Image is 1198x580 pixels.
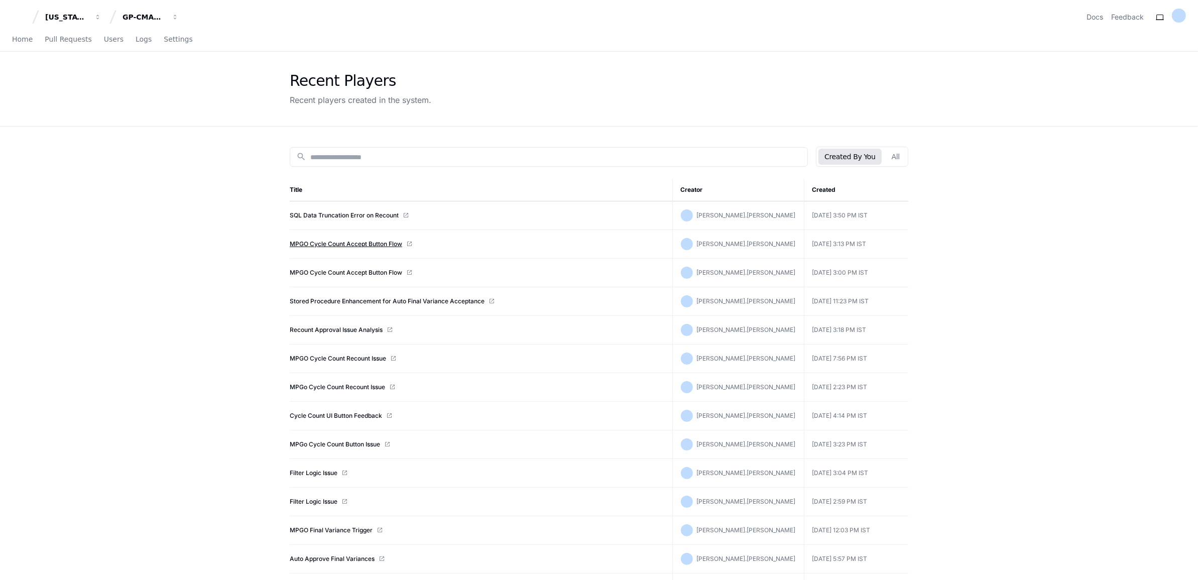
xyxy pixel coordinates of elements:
button: GP-CMAG-MP2 [118,8,183,26]
a: Users [104,28,124,51]
td: [DATE] 3:23 PM IST [804,430,908,459]
a: Cycle Count UI Button Feedback [290,412,382,420]
td: [DATE] 3:50 PM IST [804,201,908,230]
span: [PERSON_NAME].[PERSON_NAME] [697,211,796,219]
a: Logs [136,28,152,51]
td: [DATE] 11:23 PM IST [804,287,908,316]
span: [PERSON_NAME].[PERSON_NAME] [697,240,796,248]
mat-icon: search [296,152,306,162]
a: Recount Approval Issue Analysis [290,326,383,334]
div: GP-CMAG-MP2 [123,12,166,22]
td: [DATE] 2:59 PM IST [804,488,908,516]
span: Home [12,36,33,42]
a: MPGO Cycle Count Accept Button Flow [290,269,402,277]
a: Filter Logic Issue [290,469,337,477]
td: [DATE] 3:04 PM IST [804,459,908,488]
th: Creator [672,179,804,201]
span: [PERSON_NAME].[PERSON_NAME] [697,498,796,505]
td: [DATE] 12:03 PM IST [804,516,908,545]
a: MPGO Cycle Count Accept Button Flow [290,240,402,248]
div: [US_STATE] Pacific [45,12,88,22]
a: MPGO Cycle Count Recount Issue [290,355,386,363]
td: [DATE] 3:13 PM IST [804,230,908,259]
td: [DATE] 7:56 PM IST [804,344,908,373]
button: All [886,149,906,165]
a: SQL Data Truncation Error on Recount [290,211,399,219]
a: Settings [164,28,192,51]
button: [US_STATE] Pacific [41,8,105,26]
a: MPGO Final Variance Trigger [290,526,373,534]
td: [DATE] 2:23 PM IST [804,373,908,402]
span: [PERSON_NAME].[PERSON_NAME] [697,383,796,391]
td: [DATE] 3:00 PM IST [804,259,908,287]
a: Pull Requests [45,28,91,51]
td: [DATE] 5:57 PM IST [804,545,908,573]
span: [PERSON_NAME].[PERSON_NAME] [697,355,796,362]
a: Auto Approve Final Variances [290,555,375,563]
span: [PERSON_NAME].[PERSON_NAME] [697,440,796,448]
button: Feedback [1111,12,1144,22]
a: Stored Procedure Enhancement for Auto Final Variance Acceptance [290,297,485,305]
span: Settings [164,36,192,42]
div: Recent players created in the system. [290,94,431,106]
th: Title [290,179,672,201]
span: Pull Requests [45,36,91,42]
a: Filter Logic Issue [290,498,337,506]
span: [PERSON_NAME].[PERSON_NAME] [697,269,796,276]
a: Docs [1087,12,1103,22]
td: [DATE] 3:18 PM IST [804,316,908,344]
a: MPGo Cycle Count Recount Issue [290,383,385,391]
span: Logs [136,36,152,42]
a: MPGo Cycle Count Button Issue [290,440,380,448]
span: Users [104,36,124,42]
td: [DATE] 4:14 PM IST [804,402,908,430]
span: [PERSON_NAME].[PERSON_NAME] [697,412,796,419]
a: Home [12,28,33,51]
span: [PERSON_NAME].[PERSON_NAME] [697,326,796,333]
span: [PERSON_NAME].[PERSON_NAME] [697,526,796,534]
span: [PERSON_NAME].[PERSON_NAME] [697,297,796,305]
span: [PERSON_NAME].[PERSON_NAME] [697,555,796,562]
button: Created By You [818,149,881,165]
div: Recent Players [290,72,431,90]
th: Created [804,179,908,201]
span: [PERSON_NAME].[PERSON_NAME] [697,469,796,477]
